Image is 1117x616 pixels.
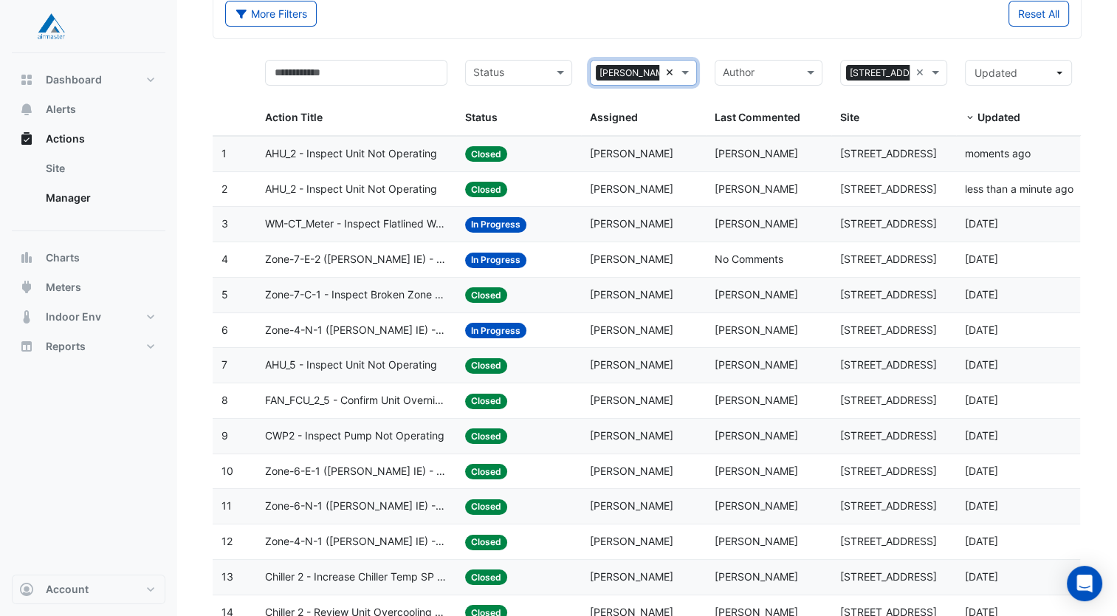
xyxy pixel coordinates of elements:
span: 1 [221,147,227,160]
a: Manager [34,183,165,213]
span: 2 [221,182,227,195]
button: Actions [12,124,165,154]
button: Updated [965,60,1072,86]
a: Site [34,154,165,183]
span: Closed [465,535,507,550]
span: AHU_2 - Inspect Unit Not Operating [265,181,437,198]
span: Charts [46,250,80,265]
span: 5 [221,288,228,301]
span: [STREET_ADDRESS] [840,217,937,230]
span: [PERSON_NAME] [715,147,798,160]
span: In Progress [465,323,526,338]
span: Updated [977,111,1020,123]
span: [PERSON_NAME] [715,535,798,547]
span: Assigned [590,111,638,123]
span: 10 [221,465,233,477]
span: [STREET_ADDRESS] [840,147,937,160]
span: 8 [221,394,228,406]
span: [PERSON_NAME] [590,324,673,336]
span: [STREET_ADDRESS] [840,253,937,265]
span: Reports [46,339,86,354]
span: Closed [465,394,507,409]
span: Closed [465,287,507,303]
span: [STREET_ADDRESS] [840,465,937,477]
span: Meters [46,280,81,295]
span: [PERSON_NAME] [715,499,798,512]
span: In Progress [465,253,526,268]
span: 2025-02-18T11:38:25.389 [965,465,998,477]
span: 2025-02-18T11:38:00.783 [965,499,998,512]
span: Alerts [46,102,76,117]
span: Action Title [265,111,323,123]
span: No Comments [715,253,783,265]
span: Zone-4-N-1 ([PERSON_NAME] IE) - Review Critical Sensor Outside Range [265,533,447,550]
app-icon: Meters [19,280,34,295]
app-icon: Charts [19,250,34,265]
span: 2025-08-14T11:08:02.216 [965,217,998,230]
span: 2025-04-30T20:55:05.912 [965,429,998,442]
span: [PERSON_NAME] [715,182,798,195]
span: Clear [665,64,678,81]
span: [STREET_ADDRESS] [840,324,937,336]
button: Meters [12,273,165,302]
span: [PERSON_NAME] [715,570,798,583]
span: [PERSON_NAME] [715,217,798,230]
span: Zone-6-N-1 ([PERSON_NAME] IE) - Review Critical Sensor Outside Range [265,498,447,515]
button: Account [12,575,165,604]
span: WM-CT_Meter - Inspect Flatlined Water Sub-Meter [265,216,447,233]
span: 2025-09-01T12:37:19.351 [965,182,1073,195]
span: [STREET_ADDRESS] [840,535,937,547]
span: 9 [221,429,228,442]
span: 2025-05-30T09:14:32.659 [965,394,998,406]
span: 2025-08-04T13:49:36.676 [965,324,998,336]
div: Open Intercom Messenger [1067,566,1102,601]
span: [PERSON_NAME] [715,465,798,477]
app-icon: Dashboard [19,72,34,87]
span: [PERSON_NAME] [590,499,673,512]
button: Reports [12,332,165,361]
span: CWP2 - Inspect Pump Not Operating [265,428,444,445]
span: 3 [221,217,228,230]
span: 13 [221,570,233,583]
span: Zone-4-N-1 ([PERSON_NAME] IE) - Review Critical Sensor Outside Range [265,322,447,339]
span: Indoor Env [46,309,101,324]
span: AHU_2 - Inspect Unit Not Operating [265,146,437,162]
span: Closed [465,182,507,197]
span: [PERSON_NAME] [715,394,798,406]
span: [PERSON_NAME] [590,217,673,230]
span: In Progress [465,217,526,233]
span: Closed [465,358,507,374]
span: [PERSON_NAME] [590,429,673,442]
span: [STREET_ADDRESS] [840,499,937,512]
span: [PERSON_NAME] [596,65,676,81]
span: [STREET_ADDRESS] [840,570,937,583]
span: Last Commented [715,111,800,123]
app-icon: Indoor Env [19,309,34,324]
span: Closed [465,569,507,585]
span: [STREET_ADDRESS] [840,394,937,406]
span: [STREET_ADDRESS] [840,182,937,195]
span: [PERSON_NAME] [590,288,673,301]
span: 2025-02-18T11:37:30.677 [965,535,998,547]
span: Zone-7-C-1 - Inspect Broken Zone Temperature Sensor [265,287,447,304]
span: 2025-09-01T12:37:33.719 [965,147,1031,160]
span: Account [46,582,89,597]
span: [PERSON_NAME] [590,253,673,265]
span: [PERSON_NAME] [590,394,673,406]
span: [STREET_ADDRESS] [840,358,937,371]
span: Updated [975,66,1017,79]
button: Dashboard [12,65,165,95]
span: 2025-01-31T20:54:40.985 [965,570,998,583]
span: 11 [221,499,232,512]
span: FAN_FCU_2_5 - Confirm Unit Overnight Operation (Energy Waste) [265,392,447,409]
button: Indoor Env [12,302,165,332]
span: 2025-06-05T08:29:29.281 [965,358,998,371]
span: Status [465,111,498,123]
span: [PERSON_NAME] [590,182,673,195]
span: Site [840,111,859,123]
span: Closed [465,428,507,444]
span: 2025-08-13T14:13:59.368 [965,253,998,265]
div: Actions [12,154,165,219]
span: [STREET_ADDRESS] [840,288,937,301]
app-icon: Reports [19,339,34,354]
